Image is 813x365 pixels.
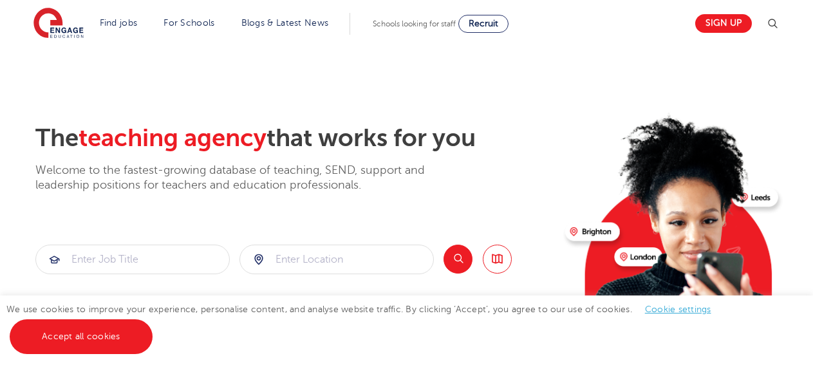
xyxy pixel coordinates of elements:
[469,19,498,28] span: Recruit
[6,304,724,341] span: We use cookies to improve your experience, personalise content, and analyse website traffic. By c...
[373,19,456,28] span: Schools looking for staff
[10,319,153,354] a: Accept all cookies
[164,18,214,28] a: For Schools
[241,18,329,28] a: Blogs & Latest News
[36,245,229,274] input: Submit
[458,15,509,33] a: Recruit
[695,14,752,33] a: Sign up
[35,245,230,274] div: Submit
[239,245,434,274] div: Submit
[444,245,472,274] button: Search
[240,245,433,274] input: Submit
[35,163,460,193] p: Welcome to the fastest-growing database of teaching, SEND, support and leadership positions for t...
[645,304,711,314] a: Cookie settings
[79,124,266,152] span: teaching agency
[33,8,84,40] img: Engage Education
[100,18,138,28] a: Find jobs
[35,124,555,153] h2: The that works for you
